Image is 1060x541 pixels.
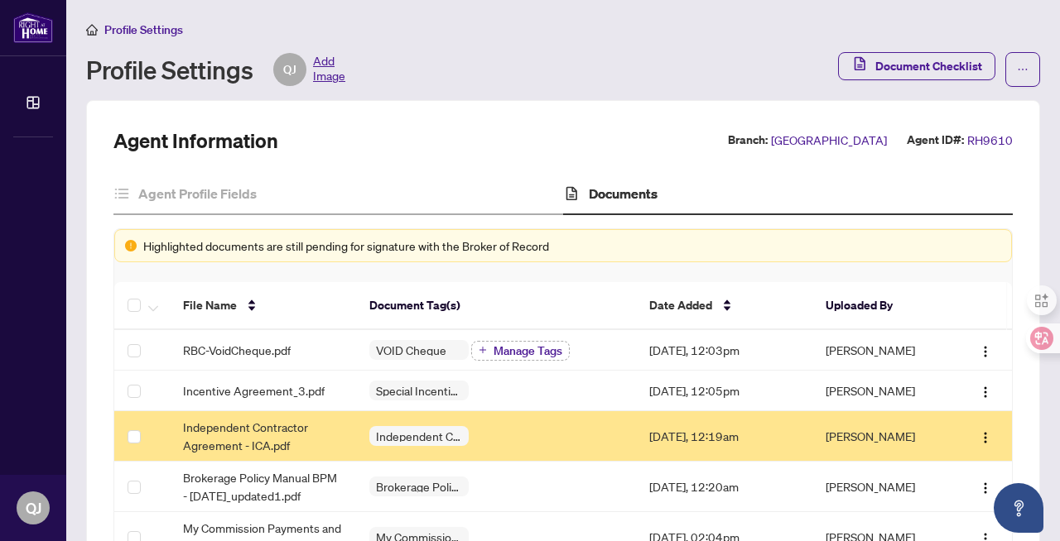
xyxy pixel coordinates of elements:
[771,131,887,150] span: [GEOGRAPHIC_DATA]
[183,296,237,314] span: File Name
[636,282,813,330] th: Date Added
[636,371,813,411] td: [DATE], 12:05pm
[471,341,570,361] button: Manage Tags
[479,346,487,354] span: plus
[812,411,952,462] td: [PERSON_NAME]
[369,385,469,396] span: Special Incentive Agreement
[907,131,964,150] label: Agent ID#:
[979,431,992,444] img: Logo
[183,468,343,505] span: Brokerage Policy Manual BPM - [DATE]_updated1.pdf
[972,473,999,500] button: Logo
[636,411,813,462] td: [DATE], 12:19am
[26,496,41,519] span: QJ
[369,344,453,356] span: VOID Cheque
[972,337,999,363] button: Logo
[313,53,345,86] span: Add Image
[728,131,768,150] label: Branch:
[143,237,1001,255] div: Highlighted documents are still pending for signature with the Broker of Record
[125,240,137,251] span: exclamation-circle
[170,282,356,330] th: File Name
[636,330,813,371] td: [DATE], 12:03pm
[1017,64,1029,75] span: ellipsis
[636,462,813,512] td: [DATE], 12:20am
[283,60,296,79] span: QJ
[369,430,469,442] span: Independent Contractor Agreement
[649,296,712,314] span: Date Added
[812,462,952,512] td: [PERSON_NAME]
[589,184,658,203] h4: Documents
[967,131,1013,150] span: RH9610
[838,52,995,80] button: Document Checklist
[369,481,469,492] span: Brokerage Policy Manual
[812,282,952,330] th: Uploaded By
[86,53,345,86] div: Profile Settings
[104,22,183,37] span: Profile Settings
[812,371,952,411] td: [PERSON_NAME]
[875,53,982,79] span: Document Checklist
[86,24,98,36] span: home
[183,341,291,359] span: RBC-VoidCheque.pdf
[972,423,999,449] button: Logo
[13,12,53,43] img: logo
[812,330,952,371] td: [PERSON_NAME]
[183,381,325,400] span: Incentive Agreement_3.pdf
[138,184,257,203] h4: Agent Profile Fields
[979,385,992,399] img: Logo
[994,483,1043,533] button: Open asap
[113,127,278,154] h2: Agent Information
[972,377,999,404] button: Logo
[979,345,992,358] img: Logo
[183,418,343,454] span: Independent Contractor Agreement - ICA.pdf
[356,282,635,330] th: Document Tag(s)
[494,345,562,357] span: Manage Tags
[979,481,992,495] img: Logo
